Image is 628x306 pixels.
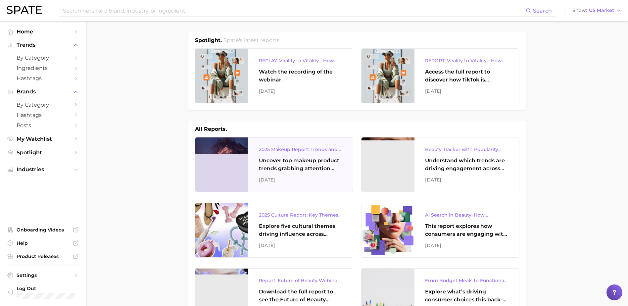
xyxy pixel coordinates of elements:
[361,203,519,258] a: AI Search in Beauty: How Consumers Are Using ChatGPT vs. Google SearchThis report explores how co...
[223,36,280,44] h2: Spate's latest reports.
[589,9,614,12] span: US Market
[425,57,508,65] div: REPORT: Virality to Vitality - How TikTok is Driving Wellness Discovery
[425,68,508,84] div: Access the full report to discover how TikTok is reshaping the wellness landscape, from product d...
[5,63,81,73] a: Ingredients
[17,136,70,142] span: My Watchlist
[361,137,519,192] a: Beauty Tracker with Popularity IndexUnderstand which trends are driving engagement across platfor...
[5,87,81,97] button: Brands
[259,57,342,65] div: REPLAY: Virality to Vitality - How TikTok is Driving Wellness Discovery
[17,89,70,95] span: Brands
[425,87,508,95] div: [DATE]
[17,167,70,173] span: Industries
[425,241,508,249] div: [DATE]
[5,283,81,301] a: Log out. Currently logged in with e-mail caroline@truebeautyventures.com.
[259,288,342,304] div: Download the full report to see the Future of Beauty trends we unpacked during the webinar.
[17,227,70,233] span: Onboarding Videos
[195,125,227,133] h1: All Reports.
[425,176,508,184] div: [DATE]
[195,203,353,258] a: 2025 Culture Report: Key Themes That Are Shaping Consumer DemandExplore five cultural themes driv...
[17,65,70,71] span: Ingredients
[5,270,81,280] a: Settings
[259,241,342,249] div: [DATE]
[259,222,342,238] div: Explore five cultural themes driving influence across beauty, food, and pop culture.
[5,40,81,50] button: Trends
[5,165,81,175] button: Industries
[259,176,342,184] div: [DATE]
[259,87,342,95] div: [DATE]
[17,55,70,61] span: by Category
[259,211,342,219] div: 2025 Culture Report: Key Themes That Are Shaping Consumer Demand
[17,240,70,246] span: Help
[5,251,81,261] a: Product Releases
[17,285,97,291] span: Log Out
[5,225,81,235] a: Onboarding Videos
[17,102,70,108] span: by Category
[259,157,342,173] div: Uncover top makeup product trends grabbing attention across eye, lip, and face makeup, and the br...
[5,110,81,120] a: Hashtags
[17,75,70,81] span: Hashtags
[5,147,81,158] a: Spotlight
[425,157,508,173] div: Understand which trends are driving engagement across platforms in the skin, hair, makeup, and fr...
[425,277,508,284] div: From Budget Meals to Functional Snacks: Food & Beverage Trends Shaping Consumer Behavior This Sch...
[17,42,70,48] span: Trends
[17,149,70,156] span: Spotlight
[259,68,342,84] div: Watch the recording of the webinar.
[571,6,623,15] button: ShowUS Market
[361,48,519,103] a: REPORT: Virality to Vitality - How TikTok is Driving Wellness DiscoveryAccess the full report to ...
[5,53,81,63] a: by Category
[5,134,81,144] a: My Watchlist
[17,28,70,35] span: Home
[17,112,70,118] span: Hashtags
[5,100,81,110] a: by Category
[5,26,81,37] a: Home
[572,9,587,12] span: Show
[5,120,81,130] a: Posts
[425,211,508,219] div: AI Search in Beauty: How Consumers Are Using ChatGPT vs. Google Search
[259,277,342,284] div: Report: Future of Beauty Webinar
[195,48,353,103] a: REPLAY: Virality to Vitality - How TikTok is Driving Wellness DiscoveryWatch the recording of the...
[195,36,222,44] h1: Spotlight.
[259,145,342,153] div: 2025 Makeup Report: Trends and Brands to Watch
[5,238,81,248] a: Help
[195,137,353,192] a: 2025 Makeup Report: Trends and Brands to WatchUncover top makeup product trends grabbing attentio...
[533,8,552,14] span: Search
[425,222,508,238] div: This report explores how consumers are engaging with AI-powered search tools — and what it means ...
[62,5,526,16] input: Search here for a brand, industry, or ingredient
[425,288,508,304] div: Explore what’s driving consumer choices this back-to-school season From budget-friendly meals to ...
[17,253,70,259] span: Product Releases
[17,272,70,278] span: Settings
[5,73,81,83] a: Hashtags
[7,6,42,14] img: SPATE
[425,145,508,153] div: Beauty Tracker with Popularity Index
[17,122,70,128] span: Posts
